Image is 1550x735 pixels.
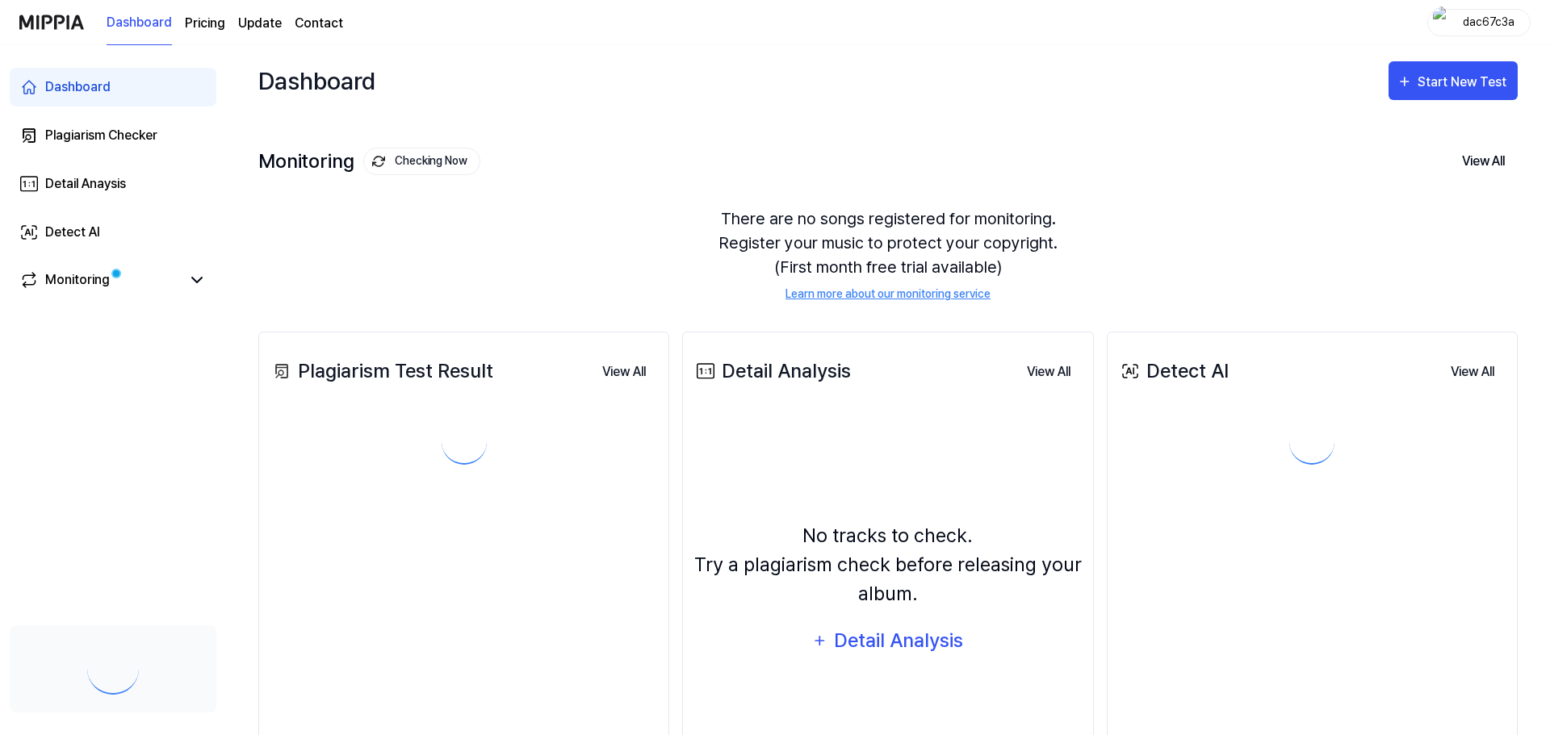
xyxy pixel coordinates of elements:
div: Monitoring [45,270,110,290]
button: View All [1449,144,1518,178]
a: Learn more about our monitoring service [785,286,991,303]
a: Plagiarism Checker [10,116,216,155]
div: dac67c3a [1457,13,1520,31]
a: Detect AI [10,213,216,252]
div: No tracks to check. Try a plagiarism check before releasing your album. [693,521,1083,608]
div: Start New Test [1418,72,1510,93]
button: View All [1014,356,1083,388]
a: Dashboard [10,68,216,106]
div: Monitoring [258,148,480,175]
img: profile [1433,6,1452,39]
a: Monitoring [19,270,181,290]
div: Detail Analysis [833,625,965,656]
a: Update [238,14,282,33]
div: Detect AI [1117,357,1229,386]
div: Detect AI [45,223,100,242]
button: Start New Test [1389,61,1518,100]
a: Detail Anaysis [10,165,216,203]
a: View All [1438,355,1507,388]
div: Dashboard [45,77,111,97]
img: monitoring Icon [372,155,385,168]
button: Detail Analysis [802,621,974,660]
div: There are no songs registered for monitoring. Register your music to protect your copyright. (Fir... [258,187,1518,322]
button: Checking Now [363,148,480,175]
div: Plagiarism Checker [45,126,157,145]
button: profiledac67c3a [1427,9,1531,36]
div: Plagiarism Test Result [269,357,493,386]
div: Detail Anaysis [45,174,126,194]
a: Contact [295,14,343,33]
a: Pricing [185,14,225,33]
a: View All [1014,355,1083,388]
a: Dashboard [107,1,172,45]
div: Dashboard [258,61,375,100]
button: View All [1438,356,1507,388]
a: View All [589,355,659,388]
div: Detail Analysis [693,357,851,386]
button: View All [589,356,659,388]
